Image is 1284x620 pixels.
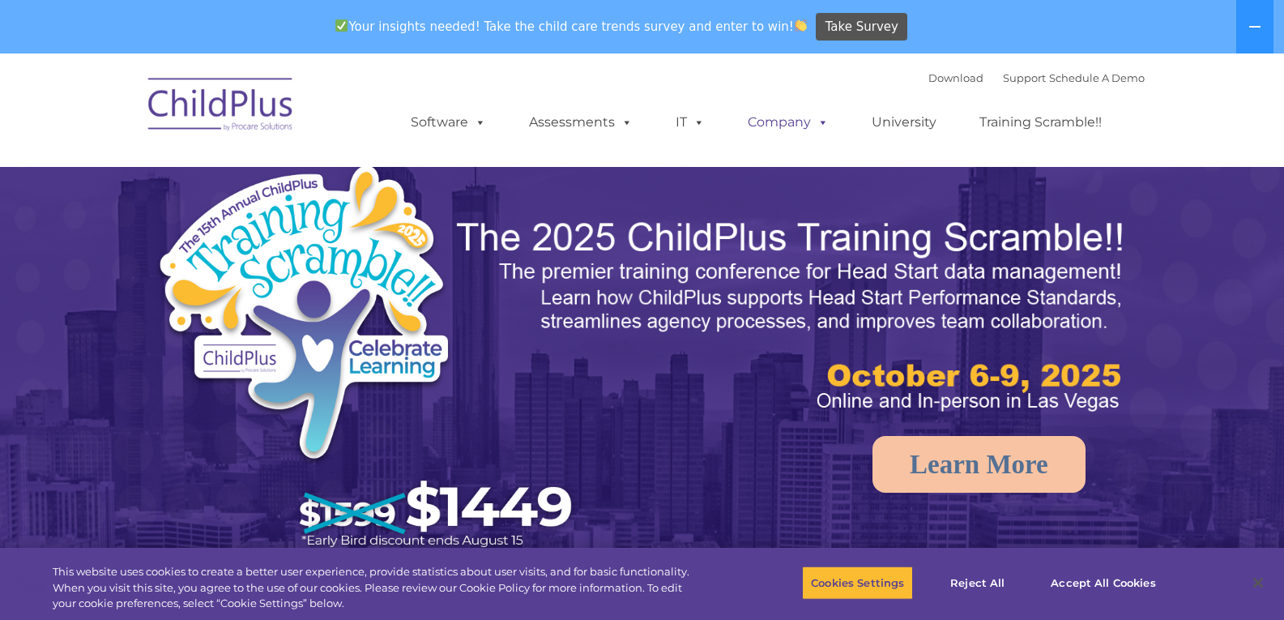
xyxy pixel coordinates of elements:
[825,13,898,41] span: Take Survey
[795,19,807,32] img: 👏
[927,566,1028,600] button: Reject All
[513,106,649,139] a: Assessments
[329,11,814,42] span: Your insights needed! Take the child care trends survey and enter to win!
[53,564,706,612] div: This website uses cookies to create a better user experience, provide statistics about user visit...
[1042,566,1164,600] button: Accept All Cookies
[140,66,302,148] img: ChildPlus by Procare Solutions
[335,19,348,32] img: ✅
[928,71,1145,84] font: |
[225,107,275,119] span: Last name
[732,106,845,139] a: Company
[963,106,1118,139] a: Training Scramble!!
[928,71,983,84] a: Download
[225,173,294,186] span: Phone number
[659,106,721,139] a: IT
[816,13,907,41] a: Take Survey
[1240,565,1276,601] button: Close
[855,106,953,139] a: University
[395,106,502,139] a: Software
[872,436,1086,493] a: Learn More
[802,566,913,600] button: Cookies Settings
[1003,71,1046,84] a: Support
[1049,71,1145,84] a: Schedule A Demo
